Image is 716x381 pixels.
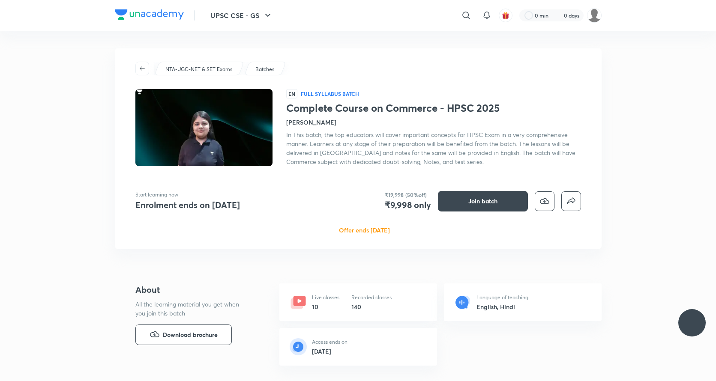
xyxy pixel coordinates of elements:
[312,302,339,311] h6: 10
[312,338,348,346] p: Access ends on
[312,347,348,356] h6: [DATE]
[165,65,232,73] p: NTA-UGC-NET & SET Exams
[405,191,427,199] p: (50%off)
[164,65,234,73] a: NTA-UGC-NET & SET Exams
[135,283,252,296] h4: About
[476,302,528,311] h6: English, Hindi
[554,11,562,20] img: streak
[339,227,390,234] span: Offer ends [DATE]
[134,88,273,167] img: Thumbnail
[326,225,336,235] img: offer
[135,300,246,318] p: All the learning material you get when you join this batch
[135,324,232,345] button: Download brochure
[351,294,392,301] p: Recorded classes
[385,199,431,211] h4: ₹9,998 only
[499,9,512,22] button: avatar
[502,12,509,19] img: avatar
[385,191,404,199] p: ₹19,998
[255,65,274,73] p: Batches
[286,131,575,166] span: In This batch, the top educators will cover important concepts for HPSC Exam in a very comprehens...
[286,118,336,127] h4: [PERSON_NAME]
[115,9,184,22] a: Company Logo
[687,318,697,328] img: ttu
[286,102,581,114] h1: Complete Course on Commerce - HPSC 2025
[351,302,392,311] h6: 140
[476,294,528,301] p: Language of teaching
[587,8,602,23] img: Abdul Ramzeen
[115,9,184,20] img: Company Logo
[438,191,528,211] button: Join batch
[135,191,240,199] p: Start learning now
[254,65,276,73] a: Batches
[468,197,497,205] span: Join batch
[135,199,240,211] h4: Enrolment ends on [DATE]
[286,89,297,98] span: EN
[163,330,218,339] span: Download brochure
[301,90,359,97] p: Full Syllabus Batch
[135,222,581,239] img: offer
[312,294,339,301] p: Live classes
[205,7,278,24] button: UPSC CSE - GS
